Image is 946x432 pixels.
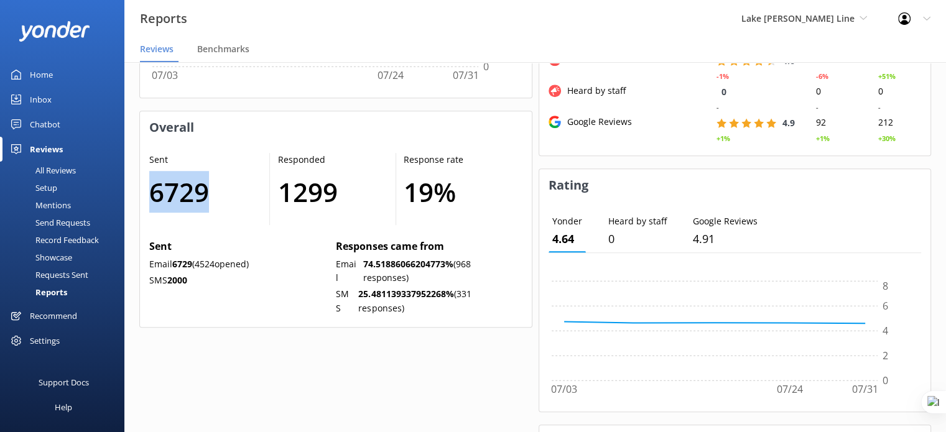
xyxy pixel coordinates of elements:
div: -6% [816,71,828,82]
span: 4.9 [782,117,795,129]
p: SMS [336,287,354,315]
a: Send Requests [7,214,124,231]
span: 0 [721,86,726,98]
div: Recommend [30,303,77,328]
b: 6729 [172,258,192,270]
tspan: 07/03 [551,382,577,396]
p: Heard by staff [608,214,667,228]
p: Email [336,257,359,285]
b: 25.481139337952268 % [358,288,453,300]
b: 2000 [167,274,187,286]
div: grid [539,53,931,146]
span: Reviews [140,43,174,55]
h1: 1299 [277,171,383,213]
a: Record Feedback [7,231,124,249]
div: +1% [816,133,830,144]
div: Record Feedback [7,231,99,249]
a: Mentions [7,196,124,214]
p: Responses came from [336,239,517,255]
tspan: 07/31 [453,68,479,82]
div: 92 [807,115,869,131]
tspan: 6 [883,299,888,313]
div: Send Requests [7,214,90,231]
p: 5 [693,230,758,248]
div: All Reviews [7,162,76,179]
div: Heard by staff [561,84,626,98]
div: Requests Sent [7,266,88,283]
div: Setup [7,179,57,196]
h3: Reports [140,9,187,29]
p: Yonder [552,214,582,228]
div: Support Docs [39,370,89,395]
div: +1% [716,133,730,144]
div: - [878,102,881,113]
a: Showcase [7,249,124,266]
p: Response rate [404,153,509,167]
div: 212 [869,115,931,131]
span: Lake [PERSON_NAME] Line [741,12,855,24]
div: 0 [807,84,869,99]
div: - [816,102,818,113]
p: SMS [149,273,331,287]
div: Settings [30,328,60,353]
tspan: 07/03 [152,68,178,82]
div: +30% [878,133,896,144]
tspan: 07/24 [378,68,404,82]
tspan: 07/31 [852,382,878,396]
tspan: 8 [883,279,888,293]
a: All Reviews [7,162,124,179]
p: Sent [149,153,257,167]
span: Benchmarks [197,43,249,55]
div: Home [30,62,53,87]
img: yonder-white-logo.png [19,21,90,42]
tspan: 2 [883,349,888,362]
div: Showcase [7,249,72,266]
div: Help [55,395,72,420]
p: Email ( 4524 opened) [149,257,331,271]
h1: 6729 [149,171,257,213]
p: Responded [277,153,383,167]
p: (331 responses) [358,287,517,315]
tspan: 4 [883,324,888,338]
b: 74.51886066204773 % [363,258,453,270]
div: Mentions [7,196,71,214]
div: - [716,102,719,113]
h3: Overall [140,111,532,144]
p: 5 [552,230,582,248]
div: Inbox [30,87,52,112]
h1: 19 % [404,171,509,213]
tspan: 0 [483,60,489,73]
p: (968 responses) [363,257,517,285]
a: Setup [7,179,124,196]
div: 0 [869,84,931,99]
a: Reports [7,283,124,301]
a: Requests Sent [7,266,124,283]
tspan: 07/24 [777,382,803,396]
div: Reviews [30,137,63,162]
tspan: 0 [883,374,888,387]
div: +51% [878,71,896,82]
p: Google Reviews [693,214,758,228]
p: Sent [149,239,331,255]
p: 0 [608,230,667,248]
div: Google Reviews [561,115,632,129]
h3: Rating [539,169,931,201]
div: -1% [716,71,729,82]
div: Reports [7,283,67,301]
div: Chatbot [30,112,60,137]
